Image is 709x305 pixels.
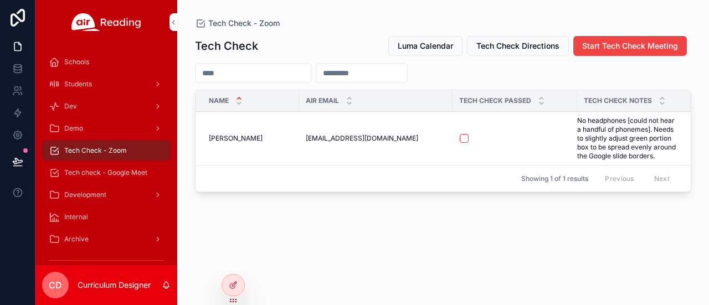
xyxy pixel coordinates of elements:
[467,36,569,56] button: Tech Check Directions
[64,124,83,133] span: Demo
[582,40,678,51] span: Start Tech Check Meeting
[209,134,263,143] span: [PERSON_NAME]
[35,44,177,265] div: scrollable content
[476,40,559,51] span: Tech Check Directions
[573,36,687,56] button: Start Tech Check Meeting
[195,18,280,29] a: Tech Check - Zoom
[398,40,453,51] span: Luma Calendar
[42,185,171,205] a: Development
[64,190,106,199] span: Development
[64,146,127,155] span: Tech Check - Zoom
[521,174,588,183] span: Showing 1 of 1 results
[42,207,171,227] a: Internal
[49,278,62,292] span: CD
[209,134,292,143] a: [PERSON_NAME]
[64,80,92,89] span: Students
[195,38,258,54] h1: Tech Check
[42,141,171,161] a: Tech Check - Zoom
[64,213,88,221] span: Internal
[64,235,89,244] span: Archive
[388,36,463,56] button: Luma Calendar
[459,96,531,105] span: Tech Check Passed
[64,168,147,177] span: Tech check - Google Meet
[42,52,171,72] a: Schools
[306,134,446,143] a: [EMAIL_ADDRESS][DOMAIN_NAME]
[42,96,171,116] a: Dev
[42,163,171,183] a: Tech check - Google Meet
[42,229,171,249] a: Archive
[208,18,280,29] span: Tech Check - Zoom
[209,96,229,105] span: Name
[64,58,89,66] span: Schools
[42,74,171,94] a: Students
[306,96,339,105] span: Air Email
[42,118,171,138] a: Demo
[71,13,141,31] img: App logo
[306,134,418,143] span: [EMAIL_ADDRESS][DOMAIN_NAME]
[78,280,151,291] p: Curriculum Designer
[584,96,652,105] span: Tech Check Notes
[64,102,77,111] span: Dev
[577,116,677,161] a: No headphones [could not hear a handful of phonemes]. Needs to slightly adjust green portion box ...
